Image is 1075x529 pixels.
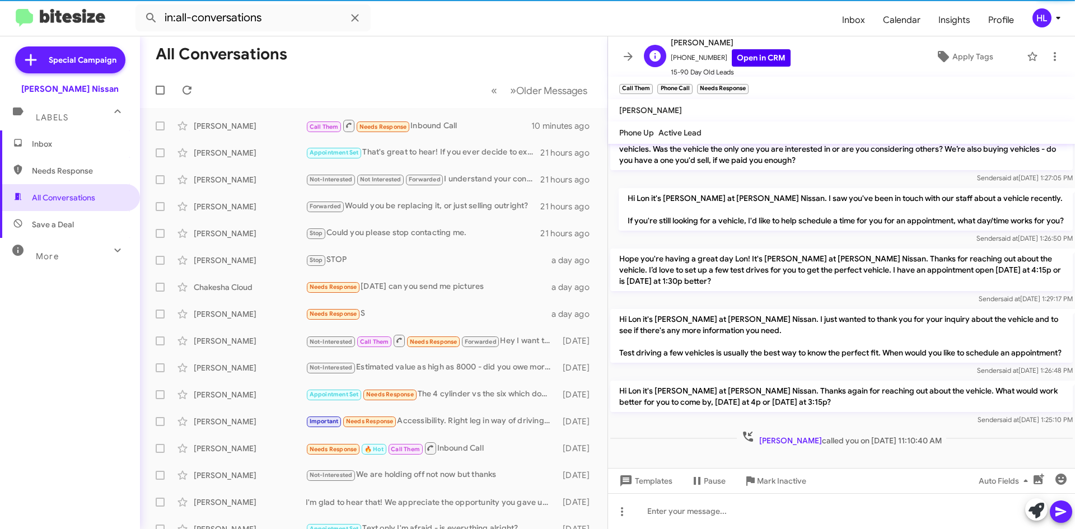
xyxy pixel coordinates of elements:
span: » [510,83,516,97]
a: Inbox [833,4,874,36]
div: 21 hours ago [540,147,599,158]
div: [PERSON_NAME] [194,255,306,266]
div: I understand your concerns. When you're ready, we can discuss options for buying your vehicle tha... [306,173,540,186]
div: 10 minutes ago [531,120,599,132]
div: [PERSON_NAME] [194,362,306,373]
span: Stop [310,256,323,264]
div: [DATE] [557,416,599,427]
h1: All Conversations [156,45,287,63]
span: [PERSON_NAME] [671,36,791,49]
span: Call Them [391,446,420,453]
div: [PERSON_NAME] [194,120,306,132]
div: Would you be replacing it, or just selling outright? [306,200,540,213]
div: [PERSON_NAME] [194,228,306,239]
span: Appointment Set [310,391,359,398]
span: Needs Response [359,123,407,130]
span: Apply Tags [952,46,993,67]
span: Sender [DATE] 1:26:50 PM [976,234,1073,242]
div: [DATE] [557,389,599,400]
button: Pause [681,471,735,491]
span: said at [999,415,1019,424]
div: [DATE] [557,362,599,373]
div: [PERSON_NAME] [194,389,306,400]
span: Needs Response [366,391,414,398]
div: Accessibility. Right leg in way of driving. Drive with left leg. [306,415,557,428]
span: said at [999,366,1018,374]
span: Not-Interested [310,471,353,479]
button: HL [1023,8,1063,27]
span: Sender [DATE] 1:29:17 PM [979,294,1073,303]
span: Not-Interested [310,176,353,183]
div: [PERSON_NAME] [194,147,306,158]
p: Hope you're having a great day Lon! It's [PERSON_NAME] at [PERSON_NAME] Nissan. Thanks for reachi... [610,249,1073,291]
span: Call Them [310,123,339,130]
div: That's great to hear! If you ever decide to explore your options or sell your vehicle, feel free ... [306,146,540,159]
a: Profile [979,4,1023,36]
a: Insights [929,4,979,36]
span: Labels [36,113,68,123]
span: Phone Up [619,128,654,138]
p: Hi! It's [PERSON_NAME] at [PERSON_NAME] Nissan. Our inventory is always changing and we have acce... [610,128,1073,170]
div: We are holding off not now but thanks [306,469,557,481]
span: called you on [DATE] 11:10:40 AM [737,430,946,446]
span: All Conversations [32,192,95,203]
div: [PERSON_NAME] [194,308,306,320]
div: Inbound Call [306,441,557,455]
input: Search [135,4,371,31]
span: Special Campaign [49,54,116,65]
span: Needs Response [310,310,357,317]
span: Auto Fields [979,471,1032,491]
span: said at [999,174,1018,182]
span: Pause [704,471,726,491]
p: Hi Lon it's [PERSON_NAME] at [PERSON_NAME] Nissan. I saw you've been in touch with our staff abou... [619,188,1073,231]
div: [PERSON_NAME] [194,470,306,481]
div: Hey I want to see one of those new $8,000 Nissan pickups that are supposed to come out this year ... [306,334,557,348]
a: Special Campaign [15,46,125,73]
button: Next [503,79,594,102]
div: Inbound Call [306,119,531,133]
span: Needs Response [410,338,457,345]
a: Calendar [874,4,929,36]
div: S [306,307,551,320]
div: [PERSON_NAME] [194,201,306,212]
div: a day ago [551,308,599,320]
span: Sender [DATE] 1:27:05 PM [977,174,1073,182]
div: [DATE] [557,470,599,481]
span: Older Messages [516,85,587,97]
div: STOP [306,254,551,266]
div: [DATE] [557,497,599,508]
span: [PERSON_NAME] [619,105,682,115]
span: Save a Deal [32,219,74,230]
button: Mark Inactive [735,471,815,491]
span: Forwarded [406,175,443,185]
small: Needs Response [697,84,749,94]
div: [DATE] can you send me pictures [306,280,551,293]
div: [PERSON_NAME] Nissan [21,83,119,95]
span: Active Lead [658,128,702,138]
div: [PERSON_NAME] [194,497,306,508]
span: 15-90 Day Old Leads [671,67,791,78]
button: Auto Fields [970,471,1041,491]
div: I'm glad to hear that! We appreciate the opportunity you gave us and it was a delight to see anot... [306,497,557,508]
span: Forwarded [307,202,344,212]
span: Sender [DATE] 1:26:48 PM [977,366,1073,374]
span: Not Interested [360,176,401,183]
span: Not-Interested [310,338,353,345]
span: Important [310,418,339,425]
div: 21 hours ago [540,201,599,212]
span: said at [998,234,1018,242]
span: « [491,83,497,97]
div: [PERSON_NAME] [194,443,306,454]
span: Sender [DATE] 1:25:10 PM [978,415,1073,424]
span: Inbox [32,138,127,149]
span: Stop [310,230,323,237]
span: More [36,251,59,261]
span: Not-Interested [310,364,353,371]
button: Templates [608,471,681,491]
span: Needs Response [310,283,357,291]
small: Phone Call [657,84,692,94]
